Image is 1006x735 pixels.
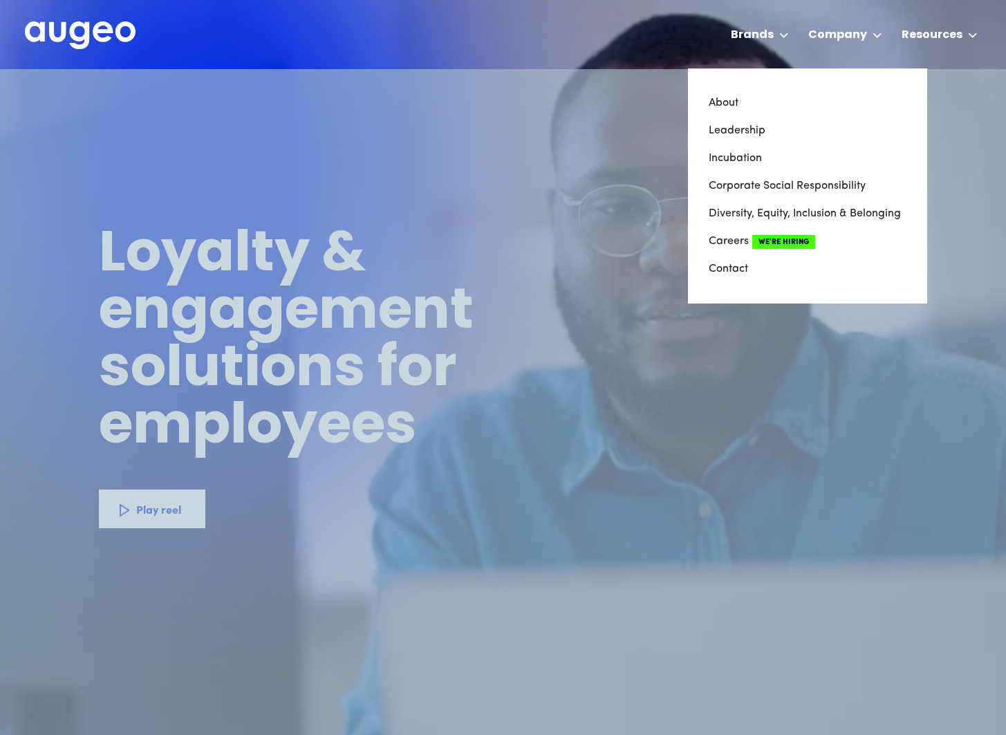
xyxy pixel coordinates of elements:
nav: Company [688,68,927,304]
div: Brands [731,27,774,44]
div: Resources [902,27,962,44]
a: home [25,21,136,50]
a: Contact [709,255,906,283]
img: Augeo's full logo in white. [25,21,136,50]
a: Corporate Social Responsibility [709,172,906,200]
a: About [709,89,906,117]
div: Company [808,27,867,44]
span: We're Hiring [752,235,815,249]
a: Incubation [709,145,906,172]
a: Diversity, Equity, Inclusion & Belonging [709,200,906,227]
a: Leadership [709,117,906,145]
a: CareersWe're Hiring [709,227,906,255]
